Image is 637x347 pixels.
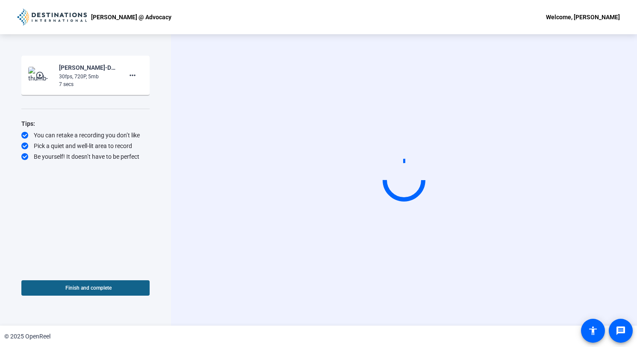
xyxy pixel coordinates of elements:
mat-icon: more_horiz [127,70,138,80]
div: 7 secs [59,80,116,88]
div: © 2025 OpenReel [4,332,50,341]
button: Finish and complete [21,280,150,296]
div: Welcome, [PERSON_NAME] [546,12,620,22]
mat-icon: play_circle_outline [35,71,46,80]
p: [PERSON_NAME] @ Advocacy [91,12,171,22]
mat-icon: message [616,326,626,336]
div: [PERSON_NAME]-Don-s Welcome - Fall Summits-[PERSON_NAME] - Advocacy-1760555882627-webcam [59,62,116,73]
div: You can retake a recording you don’t like [21,131,150,139]
div: 30fps, 720P, 5mb [59,73,116,80]
img: thumb-nail [28,67,53,84]
img: OpenReel logo [17,9,87,26]
span: Finish and complete [65,285,112,291]
div: Tips: [21,119,150,129]
div: Pick a quiet and well-lit area to record [21,142,150,150]
div: Be yourself! It doesn’t have to be perfect [21,152,150,161]
mat-icon: accessibility [588,326,598,336]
